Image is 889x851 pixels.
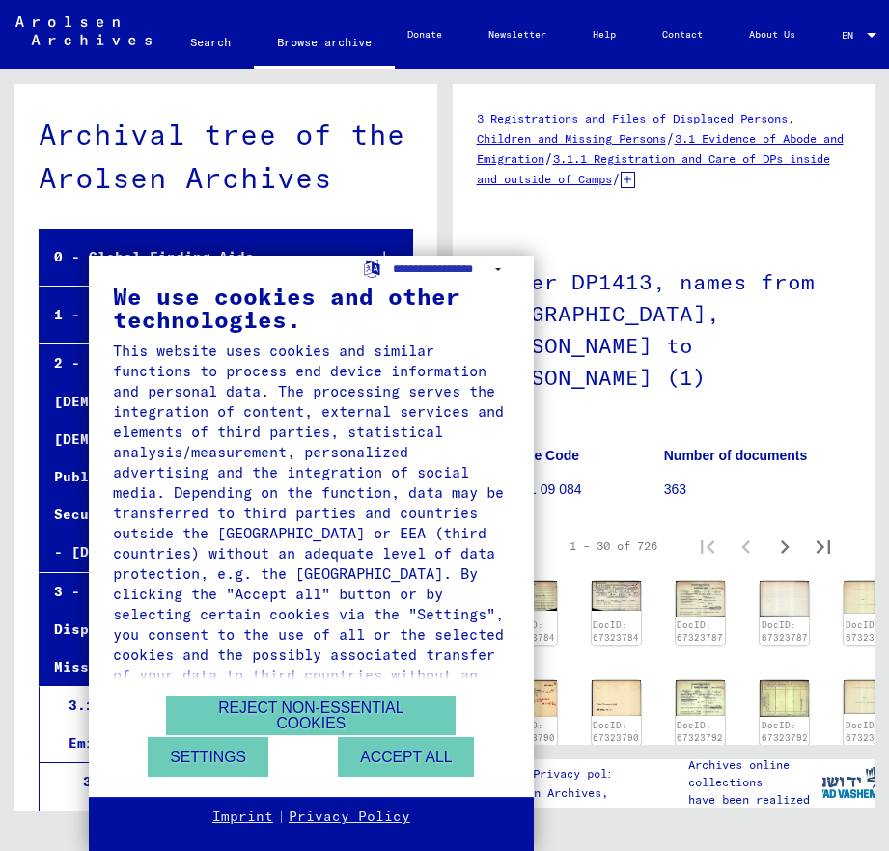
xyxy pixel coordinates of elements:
[289,808,410,827] a: Privacy Policy
[113,285,510,331] div: We use cookies and other technologies.
[212,808,273,827] a: Imprint
[113,341,510,705] div: This website uses cookies and similar functions to process end device information and personal da...
[148,737,268,777] button: Settings
[166,696,456,735] button: Reject non-essential cookies
[338,737,474,777] button: Accept all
